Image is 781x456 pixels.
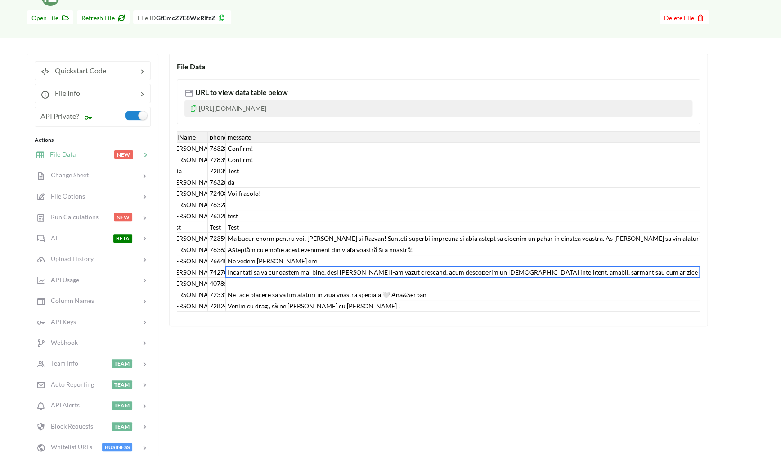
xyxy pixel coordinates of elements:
[167,199,208,210] div: [PERSON_NAME]
[45,297,94,304] span: Column Names
[208,300,226,312] div: 728243977
[226,176,700,188] div: da
[208,233,226,244] div: 723596088
[226,165,700,176] div: Test
[45,380,94,388] span: Auto Reporting
[167,278,208,289] div: [PERSON_NAME]
[45,359,78,367] span: Team Info
[167,210,208,221] div: [PERSON_NAME]
[112,359,132,368] span: TEAM
[35,136,151,144] div: Actions
[114,150,133,159] span: NEW
[112,380,132,389] span: TEAM
[167,176,208,188] div: [PERSON_NAME]
[226,143,700,154] div: Confirm!
[49,89,80,97] span: File Info
[167,188,208,199] div: [PERSON_NAME]
[45,401,80,409] span: API Alerts
[31,14,69,22] span: Open File
[184,100,692,117] p: [URL][DOMAIN_NAME]
[167,233,208,244] div: [PERSON_NAME]
[177,61,700,72] div: File Data
[27,10,73,24] button: Open File
[193,88,288,96] span: URL to view data table below
[45,192,85,200] span: File Options
[226,255,700,266] div: Ne vedem [PERSON_NAME] ere
[664,14,705,22] span: Delete File
[208,255,226,266] div: 766401802
[112,401,132,410] span: TEAM
[102,443,132,451] span: BUSINESS
[45,276,79,284] span: API Usage
[226,154,700,165] div: Confirm!
[660,10,709,24] button: Delete File
[112,422,132,431] span: TEAM
[208,188,226,199] div: 724080738
[167,165,208,176] div: Iulia
[208,154,226,165] div: 728395007
[167,244,208,255] div: [PERSON_NAME] și tati
[113,234,132,243] span: BETA
[167,131,208,143] div: fullName
[208,244,226,255] div: 763638041
[45,339,78,346] span: Webhook
[49,66,106,75] span: Quickstart Code
[81,14,125,22] span: Refresh File
[208,131,226,143] div: phone
[45,318,76,325] span: API Keys
[138,14,156,22] span: File ID
[114,213,132,221] span: NEW
[167,300,208,312] div: [PERSON_NAME] [PERSON_NAME] & [PERSON_NAME]
[226,131,700,143] div: message
[226,300,700,312] div: Venim cu drag , să ne [PERSON_NAME] cu [PERSON_NAME] !
[40,112,79,120] span: API Private?
[167,154,208,165] div: [PERSON_NAME]
[208,278,226,289] div: 40785091531
[167,289,208,300] div: [PERSON_NAME] & [PERSON_NAME]
[45,422,93,430] span: Block Requests
[226,188,700,199] div: Voi fi acolo!
[45,213,99,221] span: Run Calculations
[226,266,700,278] div: Incantati sa va cunoastem mai bine, desi [PERSON_NAME] l-am vazut crescand, acum descoperim un [D...
[226,244,700,255] div: Așteptăm cu emoție acest eveniment din viața voastră și a noastră!
[208,165,226,176] div: 728395007
[226,221,700,233] div: Test
[167,255,208,266] div: [PERSON_NAME] și [PERSON_NAME]
[45,255,94,262] span: Upload History
[167,266,208,278] div: [PERSON_NAME] , [PERSON_NAME] si [PERSON_NAME]
[77,10,130,24] button: Refresh File
[208,221,226,233] div: Test
[208,199,226,210] div: 763286904
[226,210,700,221] div: test
[226,289,700,300] div: Ne face placere sa va fim alaturi in ziua voastra speciala 🤍 Ana&Serban
[156,14,215,22] b: GfEmcZ7E8WxRifzZ
[45,150,76,158] span: File Data
[45,171,89,179] span: Change Sheet
[208,210,226,221] div: 763286904
[208,266,226,278] div: 742707497
[208,289,226,300] div: 723313080
[208,176,226,188] div: 763286904
[167,143,208,154] div: [PERSON_NAME]
[226,233,700,244] div: Ma bucur enorm pentru voi, [PERSON_NAME] si Razvan! Sunteti superbi impreuna si abia astept sa ci...
[45,443,92,451] span: Whitelist URLs
[208,143,226,154] div: 763286904
[167,221,208,233] div: Test
[45,234,57,242] span: AI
